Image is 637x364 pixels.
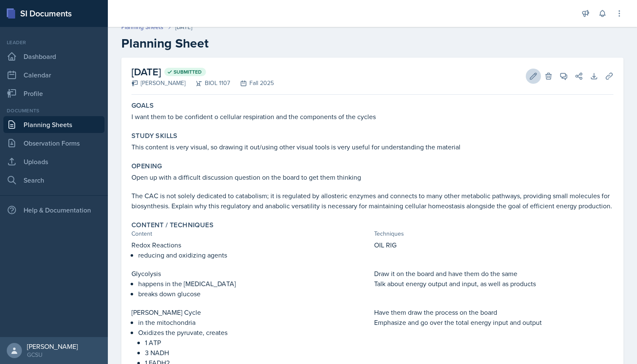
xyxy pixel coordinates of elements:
[131,307,371,317] p: [PERSON_NAME] Cycle
[3,85,104,102] a: Profile
[138,327,371,337] p: Oxidizes the pyruvate, creates
[145,348,371,358] p: 3 NADH
[3,135,104,151] a: Observation Forms
[131,240,371,250] p: Redox Reactions
[374,317,613,327] p: Emphasize and go over the total energy input and output
[131,229,371,238] div: Content
[3,202,104,218] div: Help & Documentation
[138,279,371,289] p: happens in the [MEDICAL_DATA]
[131,64,274,80] h2: [DATE]
[185,79,230,88] div: BIOL 1107
[174,69,202,75] span: Submitted
[3,48,104,65] a: Dashboard
[3,107,104,114] div: Documents
[131,162,162,170] label: Opening
[27,351,78,359] div: GCSU
[121,23,163,32] a: Planning Sheets
[374,279,613,289] p: Talk about energy output and input, as well as products
[230,79,274,88] div: Fall 2025
[121,36,624,51] h2: Planning Sheet
[3,116,104,133] a: Planning Sheets
[131,191,613,211] p: The CAC is not solely dedicated to catabolism; it is regulated by allosteric enzymes and connects...
[374,229,613,238] div: Techniques
[138,250,371,260] p: reducing and oxidizing agents
[131,132,178,140] label: Study Skills
[131,172,613,182] p: Open up with a difficult discussion question on the board to get them thinking
[131,268,371,279] p: Glycolysis
[3,172,104,189] a: Search
[374,240,613,250] p: OIL RIG
[27,342,78,351] div: [PERSON_NAME]
[131,221,214,229] label: Content / Techniques
[3,39,104,46] div: Leader
[374,307,613,317] p: Have them draw the process on the board
[145,337,371,348] p: 1 ATP
[3,153,104,170] a: Uploads
[374,268,613,279] p: Draw it on the board and have them do the same
[131,112,613,122] p: I want them to be confident o cellular respiration and the components of the cycles
[131,79,185,88] div: [PERSON_NAME]
[138,289,371,299] p: breaks down glucose
[175,23,192,32] div: [DATE]
[3,66,104,83] a: Calendar
[138,317,371,327] p: in the mitochondria
[131,142,613,152] p: This content is very visual, so drawing it out/using other visual tools is very useful for unders...
[131,101,154,110] label: Goals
